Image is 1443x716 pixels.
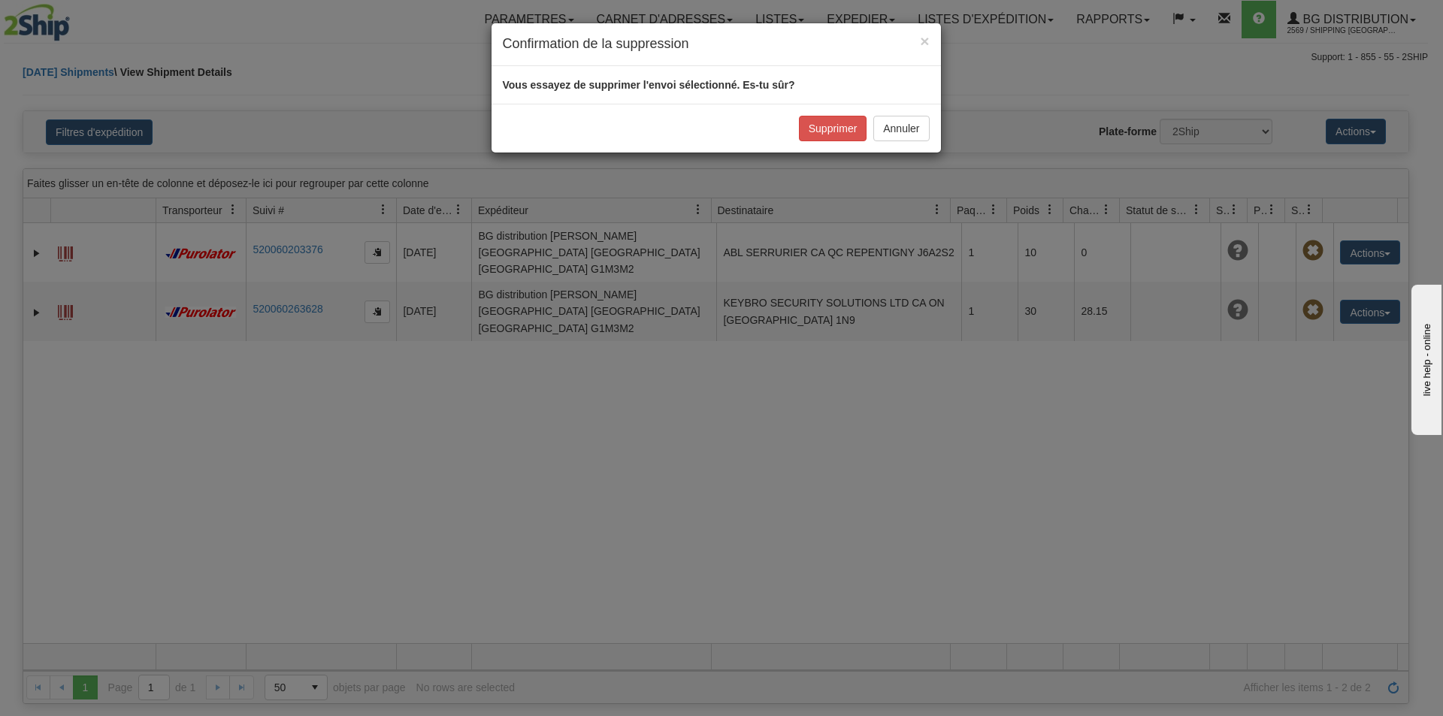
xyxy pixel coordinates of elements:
strong: Vous essayez de supprimer l'envoi sélectionné. Es-tu sûr? [503,79,795,91]
button: Annuler [873,116,929,141]
span: × [920,32,929,50]
h4: Confirmation de la suppression [503,35,930,54]
button: Supprimer [799,116,867,141]
button: Close [920,33,929,49]
div: live help - online [11,13,139,24]
iframe: chat widget [1408,281,1441,434]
